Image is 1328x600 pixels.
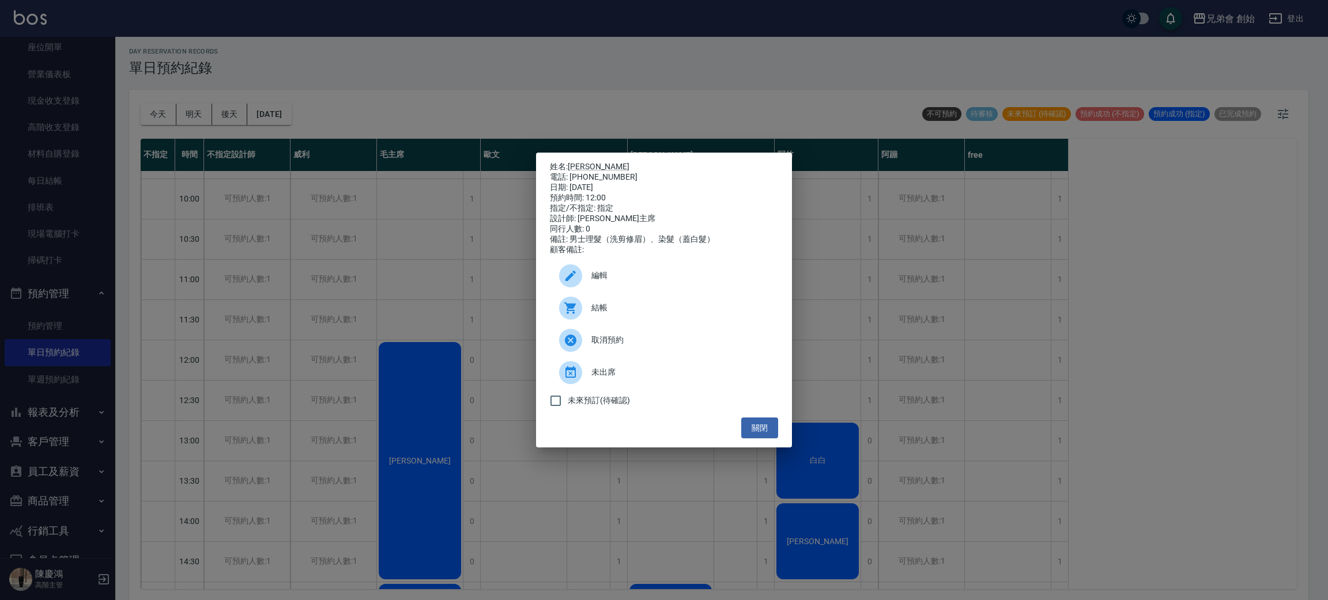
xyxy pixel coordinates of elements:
button: 關閉 [741,417,778,439]
div: 編輯 [550,260,778,292]
div: 設計師: [PERSON_NAME]主席 [550,214,778,224]
span: 取消預約 [591,334,769,346]
div: 同行人數: 0 [550,224,778,234]
a: 結帳 [550,292,778,324]
div: 電話: [PHONE_NUMBER] [550,172,778,183]
div: 顧客備註: [550,245,778,255]
span: 未出席 [591,366,769,378]
a: [PERSON_NAME] [568,162,629,171]
div: 指定/不指定: 指定 [550,203,778,214]
div: 預約時間: 12:00 [550,193,778,203]
div: 備註: 男士理髮（洗剪修眉）、染髮（蓋白髮） [550,234,778,245]
span: 未來預訂(待確認) [568,394,630,407]
p: 姓名: [550,162,778,172]
span: 結帳 [591,302,769,314]
div: 未出席 [550,356,778,389]
div: 日期: [DATE] [550,183,778,193]
span: 編輯 [591,269,769,282]
div: 取消預約 [550,324,778,356]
